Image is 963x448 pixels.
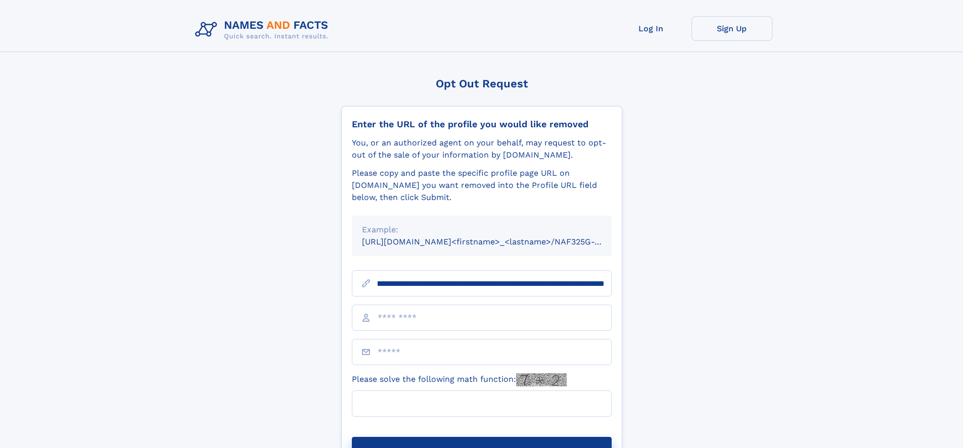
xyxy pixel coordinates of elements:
[352,119,612,130] div: Enter the URL of the profile you would like removed
[352,167,612,204] div: Please copy and paste the specific profile page URL on [DOMAIN_NAME] you want removed into the Pr...
[341,77,622,90] div: Opt Out Request
[692,16,772,41] a: Sign Up
[362,224,602,236] div: Example:
[191,16,337,43] img: Logo Names and Facts
[352,373,567,386] label: Please solve the following math function:
[362,237,631,246] small: [URL][DOMAIN_NAME]<firstname>_<lastname>/NAF325G-xxxxxxxx
[611,16,692,41] a: Log In
[352,137,612,161] div: You, or an authorized agent on your behalf, may request to opt-out of the sale of your informatio...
